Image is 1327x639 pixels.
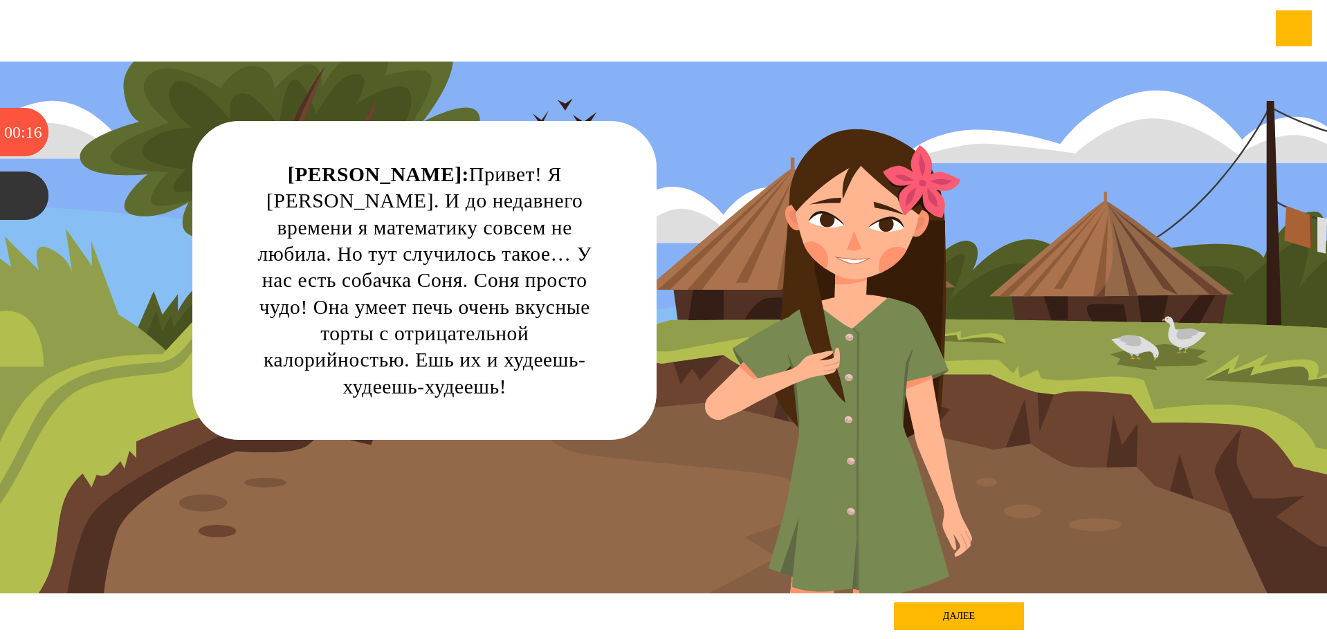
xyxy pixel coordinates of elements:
[246,161,604,400] div: Привет! Я [PERSON_NAME]. И до недавнего времени я математику совсем не любила. Но тут случилось т...
[288,163,469,185] strong: [PERSON_NAME]:
[4,108,21,156] div: 00
[21,108,26,156] div: :
[26,108,42,156] div: 16
[894,602,1024,630] div: далее
[605,133,646,174] div: Нажми на ГЛАЗ, чтобы скрыть текст и посмотреть картинку полностью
